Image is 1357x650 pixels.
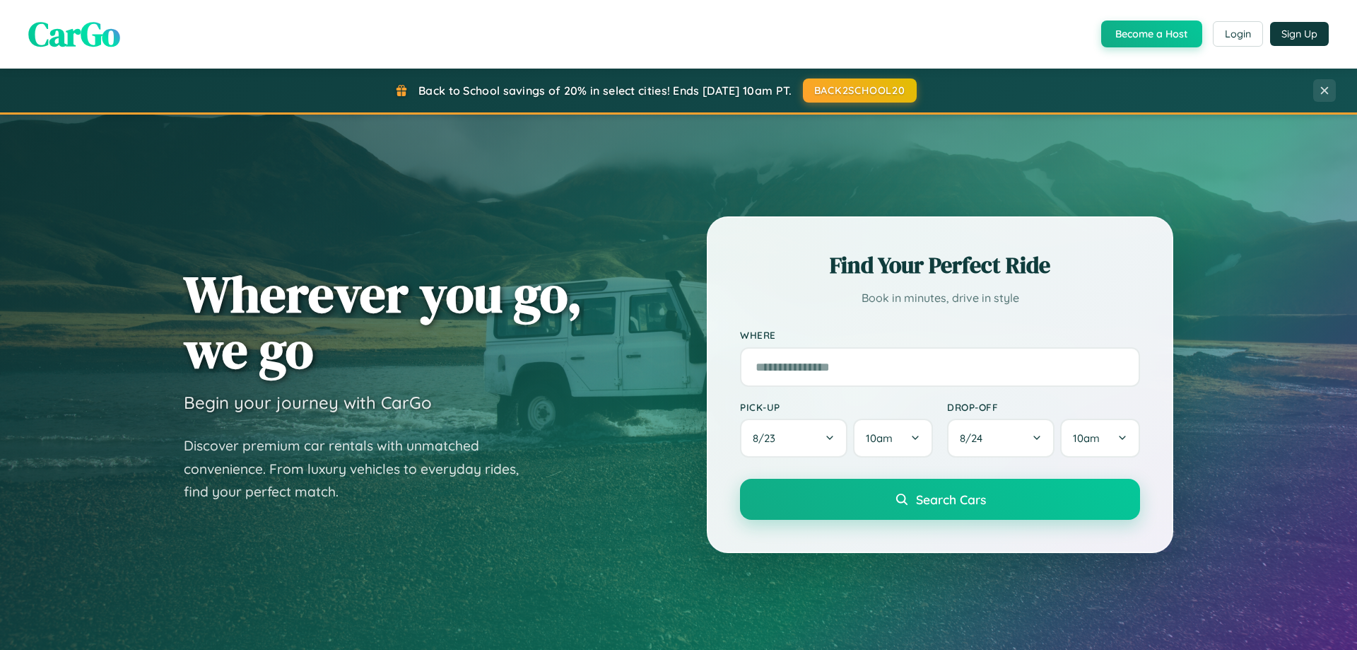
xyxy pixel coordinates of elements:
button: 8/23 [740,419,847,458]
button: 10am [1060,419,1140,458]
p: Discover premium car rentals with unmatched convenience. From luxury vehicles to everyday rides, ... [184,434,537,504]
h1: Wherever you go, we go [184,266,582,378]
button: 8/24 [947,419,1055,458]
span: 10am [1073,431,1100,445]
span: 8 / 24 [960,431,989,445]
button: BACK2SCHOOL20 [803,79,917,103]
label: Drop-off [947,401,1140,413]
h3: Begin your journey with CarGo [184,392,432,413]
button: Login [1213,21,1263,47]
label: Pick-up [740,401,933,413]
span: Search Cars [916,492,986,507]
label: Where [740,330,1140,342]
span: Back to School savings of 20% in select cities! Ends [DATE] 10am PT. [418,83,792,98]
button: 10am [853,419,933,458]
h2: Find Your Perfect Ride [740,250,1140,281]
p: Book in minutes, drive in style [740,288,1140,308]
span: CarGo [28,11,120,57]
button: Sign Up [1270,22,1329,46]
span: 10am [866,431,893,445]
button: Become a Host [1101,21,1202,47]
button: Search Cars [740,479,1140,520]
span: 8 / 23 [753,431,782,445]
